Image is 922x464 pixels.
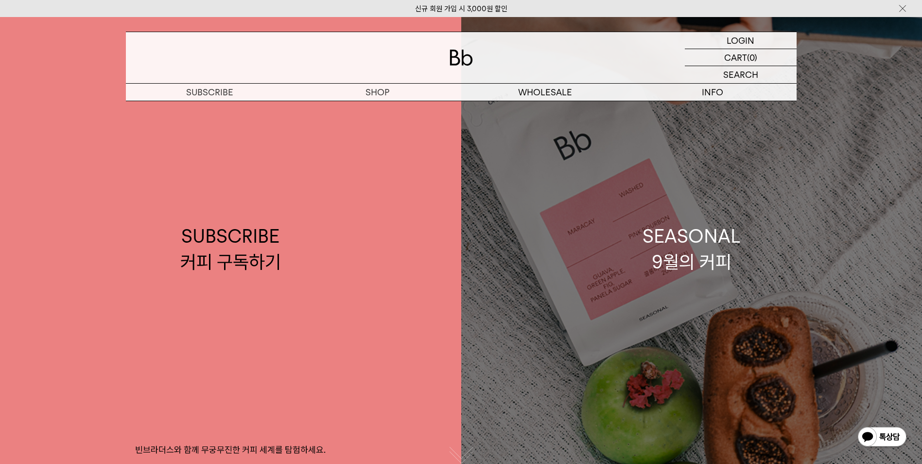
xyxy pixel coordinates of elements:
[629,84,797,101] p: INFO
[415,4,507,13] a: 신규 회원 가입 시 3,000원 할인
[685,32,797,49] a: LOGIN
[857,426,907,449] img: 카카오톡 채널 1:1 채팅 버튼
[450,50,473,66] img: 로고
[180,223,281,275] div: SUBSCRIBE 커피 구독하기
[685,49,797,66] a: CART (0)
[461,84,629,101] p: WHOLESALE
[294,84,461,101] a: SHOP
[727,32,754,49] p: LOGIN
[723,66,758,83] p: SEARCH
[724,49,747,66] p: CART
[643,223,741,275] div: SEASONAL 9월의 커피
[747,49,757,66] p: (0)
[126,84,294,101] a: SUBSCRIBE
